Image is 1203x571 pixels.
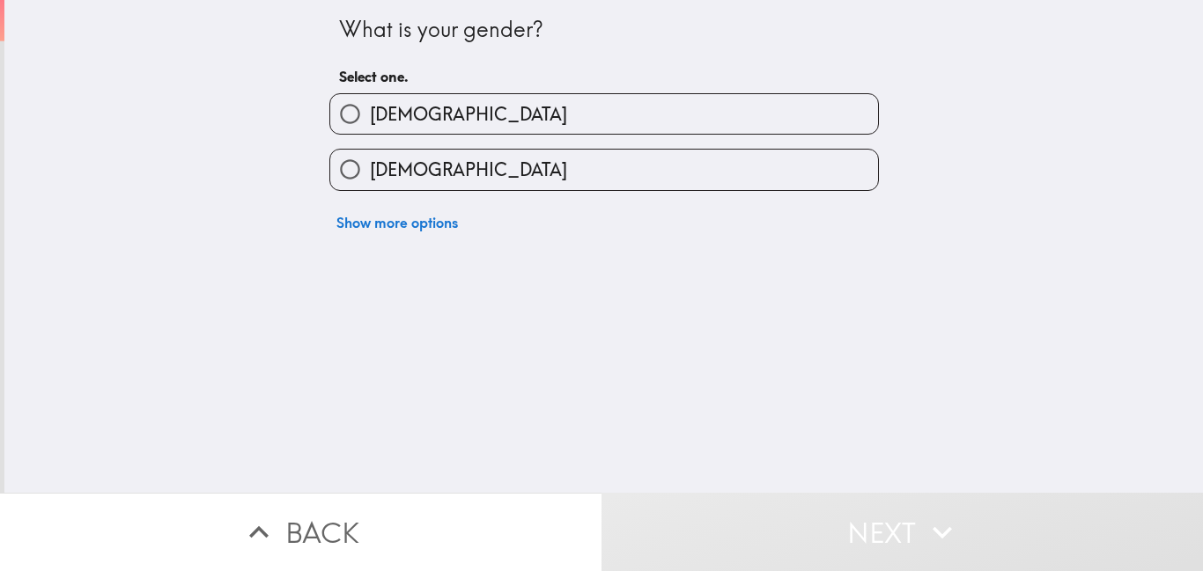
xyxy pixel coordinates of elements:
div: What is your gender? [339,15,869,45]
span: [DEMOGRAPHIC_DATA] [370,102,567,127]
span: [DEMOGRAPHIC_DATA] [370,157,567,182]
button: [DEMOGRAPHIC_DATA] [330,94,878,134]
button: Show more options [329,205,465,240]
h6: Select one. [339,67,869,86]
button: [DEMOGRAPHIC_DATA] [330,150,878,189]
button: Next [601,493,1203,571]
